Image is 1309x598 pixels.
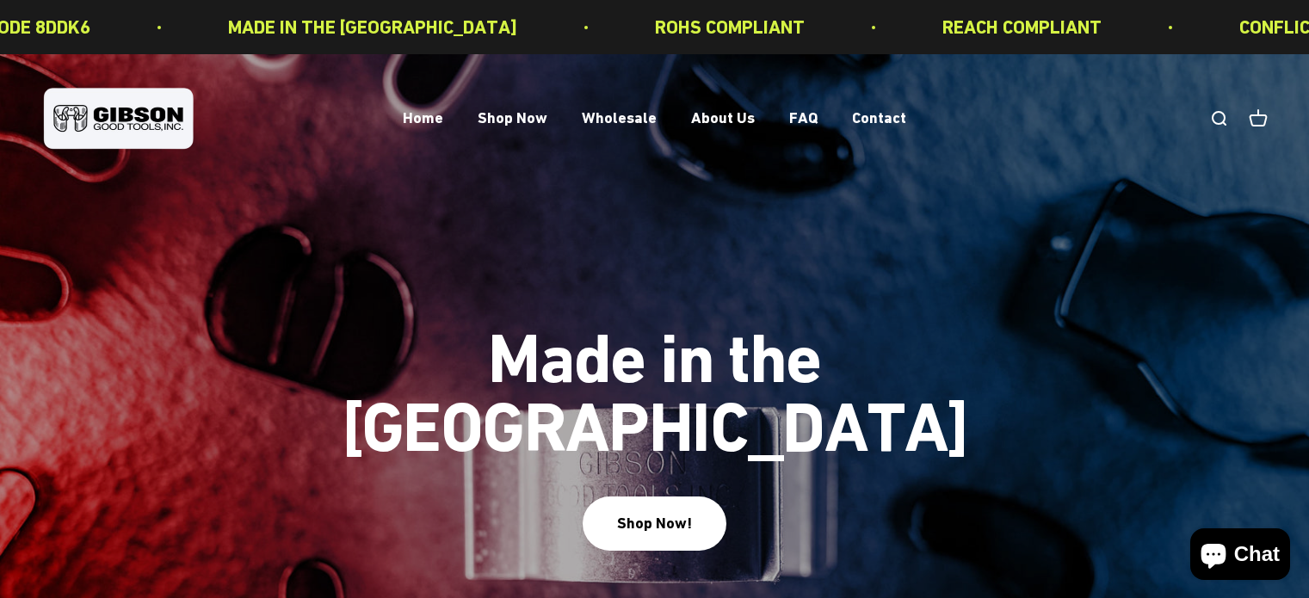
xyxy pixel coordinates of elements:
[691,109,755,127] a: About Us
[617,511,692,536] div: Shop Now!
[789,109,818,127] a: FAQ
[1185,528,1295,584] inbox-online-store-chat: Shopify online store chat
[856,12,1016,42] p: REACH COMPLIANT
[569,12,719,42] p: ROHS COMPLIANT
[319,387,991,467] split-lines: Made in the [GEOGRAPHIC_DATA]
[852,109,906,127] a: Contact
[478,109,547,127] a: Shop Now
[403,109,443,127] a: Home
[583,496,726,551] button: Shop Now!
[582,109,657,127] a: Wholesale
[142,12,431,42] p: MADE IN THE [GEOGRAPHIC_DATA]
